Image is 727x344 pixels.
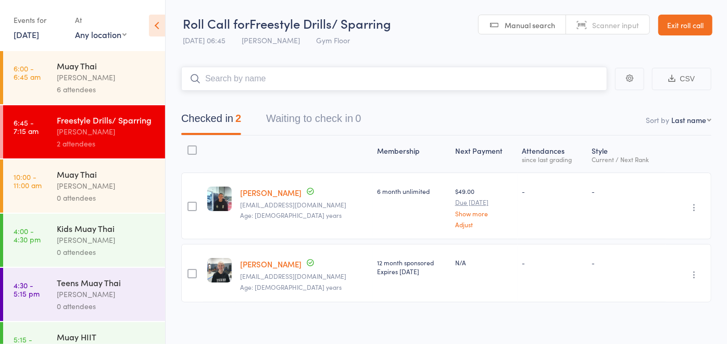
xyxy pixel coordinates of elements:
div: Last name [671,115,706,125]
a: 6:45 -7:15 amFreestyle Drills/ Sparring[PERSON_NAME]2 attendees [3,105,165,158]
span: Roll Call for [183,15,249,32]
time: 6:00 - 6:45 am [14,64,41,81]
small: Kalilazylstra@gmail.com [240,273,369,280]
div: 2 attendees [57,138,156,150]
a: Show more [455,210,513,217]
a: Exit roll call [658,15,712,35]
div: Muay HIIT [57,331,156,342]
img: image1719816894.png [207,187,232,211]
div: - [522,258,583,267]
span: [PERSON_NAME] [242,35,300,45]
button: Waiting to check in0 [266,107,361,135]
span: Scanner input [592,20,639,30]
time: 10:00 - 11:00 am [14,173,42,189]
div: [PERSON_NAME] [57,71,156,83]
div: Any location [75,29,127,40]
img: image1717484977.png [207,258,232,282]
a: 10:00 -11:00 amMuay Thai[PERSON_NAME]0 attendees [3,159,165,213]
div: 0 attendees [57,246,156,258]
span: Manual search [505,20,555,30]
a: [PERSON_NAME] [240,187,302,198]
a: [PERSON_NAME] [240,259,302,269]
div: 0 [355,113,361,124]
span: Gym Floor [316,35,350,45]
div: Events for [14,11,65,29]
div: Next Payment [451,140,518,168]
span: [DATE] 06:45 [183,35,225,45]
a: Adjust [455,221,513,228]
div: - [592,187,662,195]
div: Muay Thai [57,168,156,180]
div: 6 month unlimited [377,187,447,195]
div: - [522,187,583,195]
div: 0 attendees [57,192,156,204]
div: $49.00 [455,187,513,228]
a: 6:00 -6:45 amMuay Thai[PERSON_NAME]6 attendees [3,51,165,104]
div: 12 month sponsored [377,258,447,276]
time: 4:30 - 5:15 pm [14,281,40,298]
input: Search by name [181,67,607,91]
label: Sort by [646,115,669,125]
div: [PERSON_NAME] [57,180,156,192]
div: Muay Thai [57,60,156,71]
div: 2 [235,113,241,124]
small: Due [DATE] [455,199,513,206]
div: [PERSON_NAME] [57,234,156,246]
div: Kids Muay Thai [57,223,156,234]
div: Expires [DATE] [377,267,447,276]
div: since last grading [522,156,583,163]
button: Checked in2 [181,107,241,135]
button: CSV [652,68,711,90]
small: liamhanna336@gmail.com [240,201,369,208]
div: - [592,258,662,267]
time: 6:45 - 7:15 am [14,118,39,135]
div: [PERSON_NAME] [57,288,156,300]
div: Style [587,140,666,168]
span: Age: [DEMOGRAPHIC_DATA] years [240,211,342,219]
div: N/A [455,258,513,267]
div: Current / Next Rank [592,156,662,163]
div: Freestyle Drills/ Sparring [57,114,156,126]
a: 4:30 -5:15 pmTeens Muay Thai[PERSON_NAME]0 attendees [3,268,165,321]
a: 4:00 -4:30 pmKids Muay Thai[PERSON_NAME]0 attendees [3,214,165,267]
time: 4:00 - 4:30 pm [14,227,41,243]
span: Age: [DEMOGRAPHIC_DATA] years [240,282,342,291]
a: [DATE] [14,29,39,40]
div: 6 attendees [57,83,156,95]
div: 0 attendees [57,300,156,312]
div: Atten­dances [518,140,587,168]
div: [PERSON_NAME] [57,126,156,138]
div: Teens Muay Thai [57,277,156,288]
div: Membership [373,140,451,168]
div: At [75,11,127,29]
span: Freestyle Drills/ Sparring [249,15,391,32]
